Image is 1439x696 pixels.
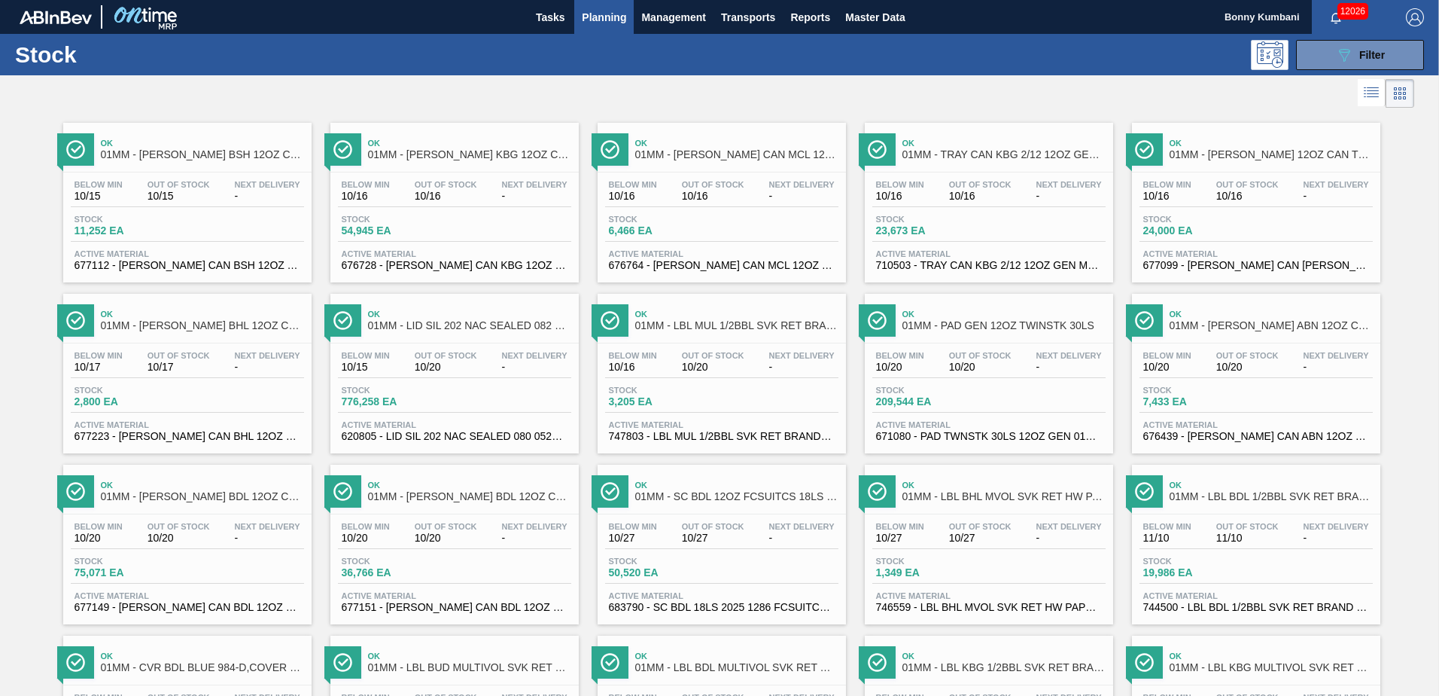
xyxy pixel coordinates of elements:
span: 01MM - LBL BDL 1/2BBL SVK RET BRAND PAPER #4 5.0% [1170,491,1373,502]
span: Next Delivery [235,351,300,360]
span: - [1036,191,1102,202]
span: Below Min [609,522,657,531]
span: 3,205 EA [609,396,714,408]
span: Next Delivery [502,180,567,189]
span: Ok [1170,481,1373,490]
span: Ok [635,652,838,661]
span: 50,520 EA [609,567,714,578]
a: ÍconeOk01MM - PAD GEN 12OZ TWINSTK 30LSBelow Min10/20Out Of Stock10/20Next Delivery-Stock209,544 ... [853,282,1121,453]
span: Stock [1143,557,1249,566]
span: Management [641,8,706,26]
span: Below Min [1143,522,1191,531]
img: Ícone [868,653,887,672]
a: ÍconeOk01MM - [PERSON_NAME] BDL 12OZ CAN CAN PK 12/12 CANBelow Min10/20Out Of Stock10/20Next Deli... [52,453,319,624]
span: Stock [342,215,447,224]
span: 677223 - CARR CAN BHL 12OZ OUTDOORS TWNSTK 30/12 [75,431,300,442]
span: Out Of Stock [949,522,1012,531]
span: 19,986 EA [1143,567,1249,578]
span: Stock [1143,215,1249,224]
span: 2,800 EA [75,396,180,408]
span: Below Min [342,522,390,531]
span: 10/20 [949,362,1012,373]
span: 677099 - CARR CAN BUD 12OZ TWNSTK 30/12 CAN 0724 [1143,260,1369,271]
span: 01MM - LBL KBG 1/2BBL SVK RET BRAND PPS #4 [902,662,1106,673]
span: 01MM - PAD GEN 12OZ TWINSTK 30LS [902,320,1106,331]
span: 54,945 EA [342,225,447,237]
span: Stock [876,386,981,395]
span: 11/10 [1143,533,1191,544]
span: 10/20 [876,362,924,373]
span: Reports [790,8,830,26]
span: 10/16 [609,362,657,373]
span: Out Of Stock [415,180,477,189]
span: Next Delivery [769,522,835,531]
span: Active Material [876,249,1102,258]
span: 24,000 EA [1143,225,1249,237]
span: 23,673 EA [876,225,981,237]
span: 01MM - CARR BDL 12OZ CAN TWNSTK 30/12 CAN-Aqueous [368,491,571,502]
span: 6,466 EA [609,225,714,237]
img: Ícone [66,482,85,501]
span: Out Of Stock [415,351,477,360]
span: Active Material [609,591,835,600]
span: 671080 - PAD TWNSTK 30LS 12OZ GEN 0194 167 ABICCN [876,431,1102,442]
span: 744500 - LBL BDL 1/2BBL SVK RET BRAND 5.0% PAPER [1143,602,1369,613]
span: 10/17 [75,362,123,373]
span: Ok [368,652,571,661]
span: - [769,362,835,373]
span: Out Of Stock [415,522,477,531]
span: 209,544 EA [876,396,981,408]
button: Filter [1296,40,1424,70]
span: 12026 [1337,3,1368,20]
span: 10/16 [1143,191,1191,202]
span: Active Material [75,249,300,258]
span: Below Min [342,351,390,360]
div: List Vision [1358,79,1386,108]
span: Transports [721,8,775,26]
span: Ok [101,310,304,319]
span: Ok [902,652,1106,661]
span: - [235,362,300,373]
img: Ícone [1135,311,1154,330]
span: 01MM - LBL BUD MULTIVOL SVK RET HW PPS #3 [368,662,571,673]
span: 10/15 [148,191,210,202]
span: 7,433 EA [1143,396,1249,408]
span: Active Material [876,420,1102,429]
span: 10/20 [415,533,477,544]
a: ÍconeOk01MM - SC BDL 12OZ FCSUITCS 18LS HULK HANDLE - AQUEOUS COATINGBelow Min10/27Out Of Stock10... [586,453,853,624]
img: Ícone [333,311,352,330]
span: 747803 - LBL MUL 1/2BBL SVK RET BRAND PPS 0220 #4 [609,431,835,442]
span: Next Delivery [1036,522,1102,531]
span: 10/16 [1216,191,1279,202]
span: 01MM - LBL BDL MULTIVOL SVK RET HW PAPER #3 [635,662,838,673]
span: Planning [582,8,626,26]
span: 710503 - TRAY CAN KBG 2/12 12OZ GEN MW 1023-L 032 [876,260,1102,271]
span: Below Min [1143,180,1191,189]
span: 01MM - SC BDL 12OZ FCSUITCS 18LS HULK HANDLE - AQUEOUS COATING [635,491,838,502]
span: 01MM - LBL KBG MULTIVOL SVK RET HW PPS #3 [1170,662,1373,673]
span: 10/20 [148,533,210,544]
span: Ok [368,139,571,148]
span: 676728 - CARR CAN KBG 12OZ CAN PK 12/12 CAN 0723 [342,260,567,271]
span: Out Of Stock [682,351,744,360]
span: Next Delivery [502,522,567,531]
span: Next Delivery [769,180,835,189]
a: ÍconeOk01MM - [PERSON_NAME] ABN 12OZ CAN TWNSTK 30/12 CAN AQUEOUSBelow Min10/20Out Of Stock10/20N... [1121,282,1388,453]
span: 01MM - CARR ABN 12OZ CAN TWNSTK 30/12 CAN AQUEOUS [1170,320,1373,331]
span: Out Of Stock [148,351,210,360]
span: - [769,533,835,544]
a: ÍconeOk01MM - [PERSON_NAME] CAN MCL 12OZ TWNSTK 30/12 CANBelow Min10/16Out Of Stock10/16Next Deli... [586,111,853,282]
span: Below Min [876,522,924,531]
img: Ícone [1135,653,1154,672]
img: Ícone [868,311,887,330]
img: Ícone [333,482,352,501]
span: Below Min [75,522,123,531]
span: Active Material [342,420,567,429]
span: 10/15 [75,191,123,202]
span: Below Min [876,351,924,360]
span: Next Delivery [235,180,300,189]
span: Out Of Stock [1216,522,1279,531]
span: 677151 - CARR CAN BDL 12OZ 2025 TWNSTK 30/12 CAN [342,602,567,613]
span: Ok [1170,310,1373,319]
span: 620805 - LID SIL 202 NAC SEALED 080 0522 RED DIE [342,431,567,442]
